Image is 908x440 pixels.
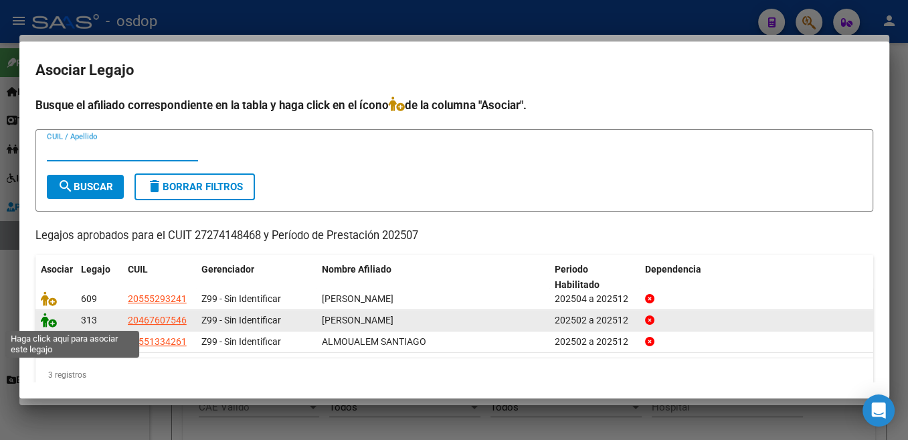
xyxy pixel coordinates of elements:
[81,336,97,347] span: 426
[128,293,187,304] span: 20555293241
[128,315,187,325] span: 20467607546
[35,96,873,114] h4: Busque el afiliado correspondiente en la tabla y haga click en el ícono de la columna "Asociar".
[122,255,196,299] datatable-header-cell: CUIL
[201,264,254,275] span: Gerenciador
[81,293,97,304] span: 609
[201,293,281,304] span: Z99 - Sin Identificar
[322,315,393,325] span: LOVERA MATIAS JOAQUIN
[862,394,895,427] div: Open Intercom Messenger
[58,181,113,193] span: Buscar
[201,336,281,347] span: Z99 - Sin Identificar
[81,264,110,275] span: Legajo
[134,173,255,200] button: Borrar Filtros
[147,181,243,193] span: Borrar Filtros
[35,255,76,299] datatable-header-cell: Asociar
[128,264,148,275] span: CUIL
[47,175,124,199] button: Buscar
[640,255,873,299] datatable-header-cell: Dependencia
[81,315,97,325] span: 313
[201,315,281,325] span: Z99 - Sin Identificar
[549,255,640,299] datatable-header-cell: Periodo Habilitado
[58,178,74,194] mat-icon: search
[555,291,634,307] div: 202504 a 202512
[645,264,701,275] span: Dependencia
[555,313,634,328] div: 202502 a 202512
[35,58,873,83] h2: Asociar Legajo
[555,264,600,290] span: Periodo Habilitado
[316,255,550,299] datatable-header-cell: Nombre Afiliado
[35,228,873,244] p: Legajos aprobados para el CUIT 27274148468 y Período de Prestación 202507
[76,255,122,299] datatable-header-cell: Legajo
[322,264,391,275] span: Nombre Afiliado
[147,178,163,194] mat-icon: delete
[555,334,634,350] div: 202502 a 202512
[322,336,426,347] span: ALMOUALEM SANTIAGO
[35,358,873,392] div: 3 registros
[196,255,316,299] datatable-header-cell: Gerenciador
[41,264,73,275] span: Asociar
[128,336,187,347] span: 20551334261
[322,293,393,304] span: QUINTERO CIRO ENEAS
